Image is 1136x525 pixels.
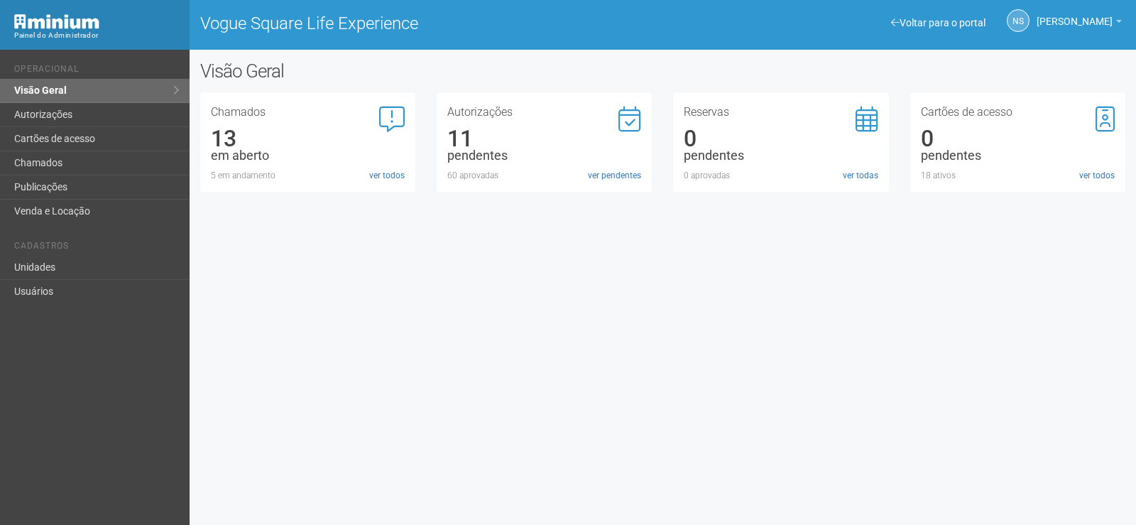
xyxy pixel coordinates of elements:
[211,107,405,118] h3: Chamados
[921,169,1115,182] div: 18 ativos
[211,169,405,182] div: 5 em andamento
[1037,18,1122,29] a: [PERSON_NAME]
[200,60,574,82] h2: Visão Geral
[1079,169,1115,182] a: ver todos
[447,169,641,182] div: 60 aprovadas
[14,29,179,42] div: Painel do Administrador
[921,107,1115,118] h3: Cartões de acesso
[684,132,878,145] div: 0
[1007,9,1029,32] a: NS
[447,132,641,145] div: 11
[891,17,985,28] a: Voltar para o portal
[369,169,405,182] a: ver todos
[1037,2,1113,27] span: Nicolle Silva
[684,107,878,118] h3: Reservas
[447,149,641,162] div: pendentes
[921,132,1115,145] div: 0
[684,169,878,182] div: 0 aprovadas
[447,107,641,118] h3: Autorizações
[684,149,878,162] div: pendentes
[921,149,1115,162] div: pendentes
[14,64,179,79] li: Operacional
[843,169,878,182] a: ver todas
[588,169,641,182] a: ver pendentes
[200,14,652,33] h1: Vogue Square Life Experience
[211,132,405,145] div: 13
[14,241,179,256] li: Cadastros
[14,14,99,29] img: Minium
[211,149,405,162] div: em aberto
